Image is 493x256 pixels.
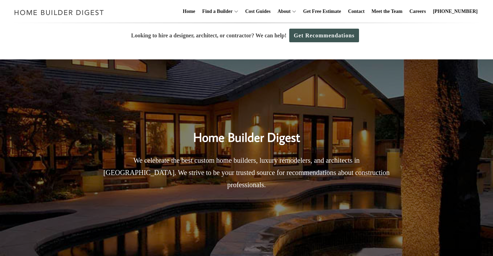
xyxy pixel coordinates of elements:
[275,0,290,23] a: About
[242,0,274,23] a: Cost Guides
[98,115,395,147] h2: Home Builder Digest
[200,0,233,23] a: Find a Builder
[407,0,429,23] a: Careers
[180,0,198,23] a: Home
[11,6,107,19] img: Home Builder Digest
[289,29,359,42] a: Get Recommendations
[430,0,480,23] a: [PHONE_NUMBER]
[345,0,367,23] a: Contact
[98,154,395,191] p: We celebrate the best custom home builders, luxury remodelers, and architects in [GEOGRAPHIC_DATA...
[369,0,405,23] a: Meet the Team
[300,0,344,23] a: Get Free Estimate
